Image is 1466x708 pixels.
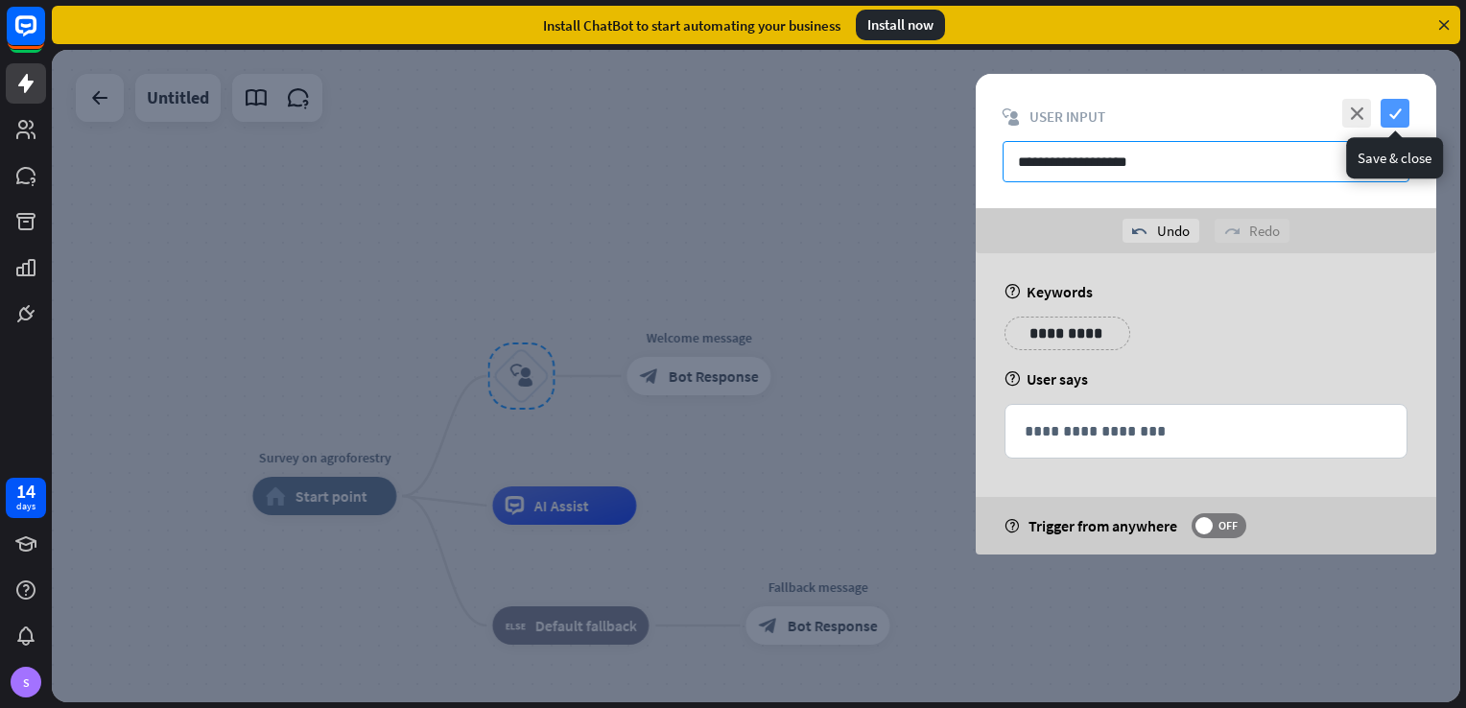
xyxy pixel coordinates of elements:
i: help [1005,284,1021,299]
div: Redo [1215,219,1289,243]
div: 14 [16,483,35,500]
i: block_user_input [1003,108,1020,126]
a: 14 days [6,478,46,518]
i: redo [1224,224,1240,239]
i: check [1381,99,1409,128]
div: User says [1005,369,1407,389]
span: OFF [1213,518,1242,533]
div: Undo [1123,219,1199,243]
div: days [16,500,35,513]
div: S [11,667,41,697]
i: help [1005,519,1019,533]
div: Install ChatBot to start automating your business [543,16,840,35]
i: help [1005,371,1021,387]
span: User Input [1029,107,1105,126]
div: Install now [856,10,945,40]
button: Open LiveChat chat widget [15,8,73,65]
i: undo [1132,224,1147,239]
div: Keywords [1005,282,1407,301]
span: Trigger from anywhere [1029,516,1177,535]
i: close [1342,99,1371,128]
